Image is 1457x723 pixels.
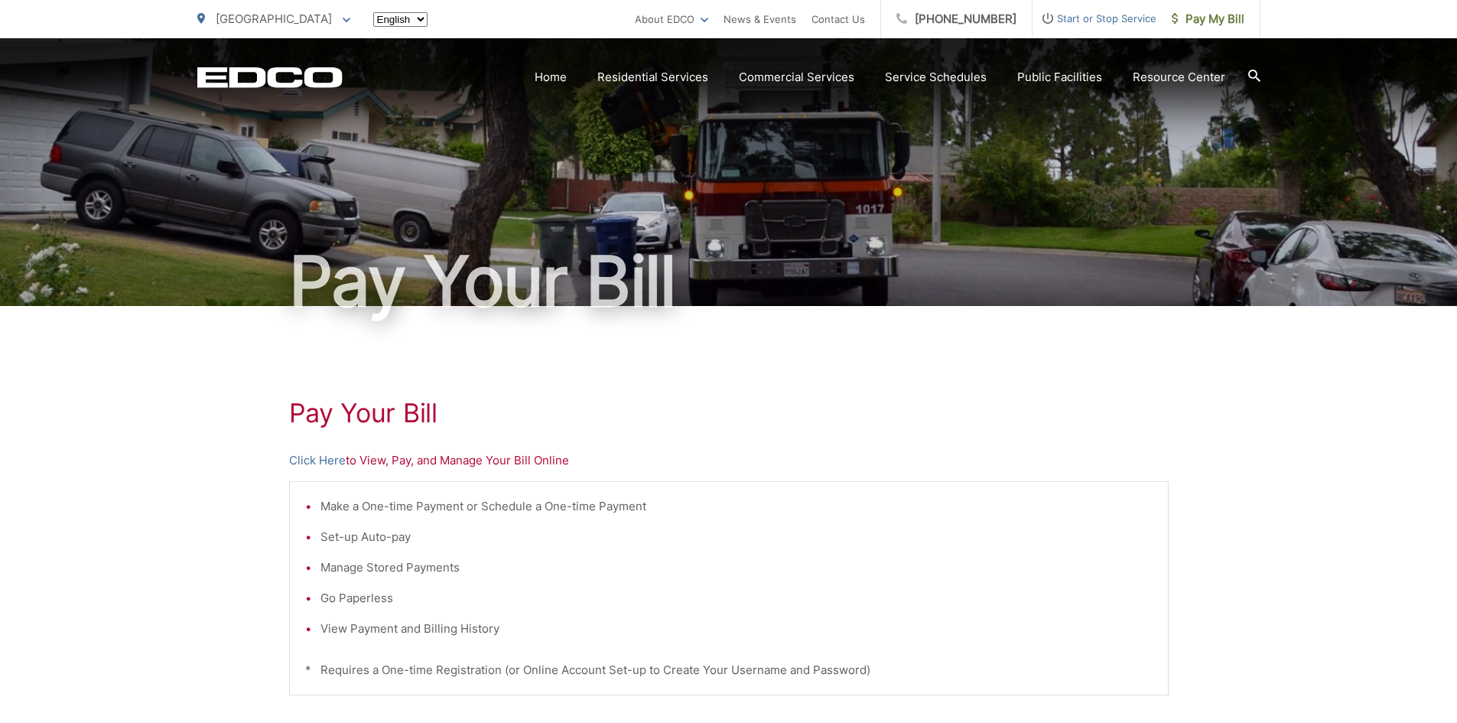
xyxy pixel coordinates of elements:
[320,559,1153,577] li: Manage Stored Payments
[216,11,332,26] span: [GEOGRAPHIC_DATA]
[320,620,1153,638] li: View Payment and Billing History
[320,497,1153,516] li: Make a One-time Payment or Schedule a One-time Payment
[597,68,708,86] a: Residential Services
[739,68,854,86] a: Commercial Services
[289,451,346,470] a: Click Here
[197,67,343,88] a: EDCD logo. Return to the homepage.
[305,661,1153,679] p: * Requires a One-time Registration (or Online Account Set-up to Create Your Username and Password)
[811,10,865,28] a: Contact Us
[1017,68,1102,86] a: Public Facilities
[724,10,796,28] a: News & Events
[373,12,428,27] select: Select a language
[320,589,1153,607] li: Go Paperless
[289,398,1169,428] h1: Pay Your Bill
[289,451,1169,470] p: to View, Pay, and Manage Your Bill Online
[320,528,1153,546] li: Set-up Auto-pay
[197,243,1260,320] h1: Pay Your Bill
[535,68,567,86] a: Home
[1172,10,1244,28] span: Pay My Bill
[635,10,708,28] a: About EDCO
[885,68,987,86] a: Service Schedules
[1133,68,1225,86] a: Resource Center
